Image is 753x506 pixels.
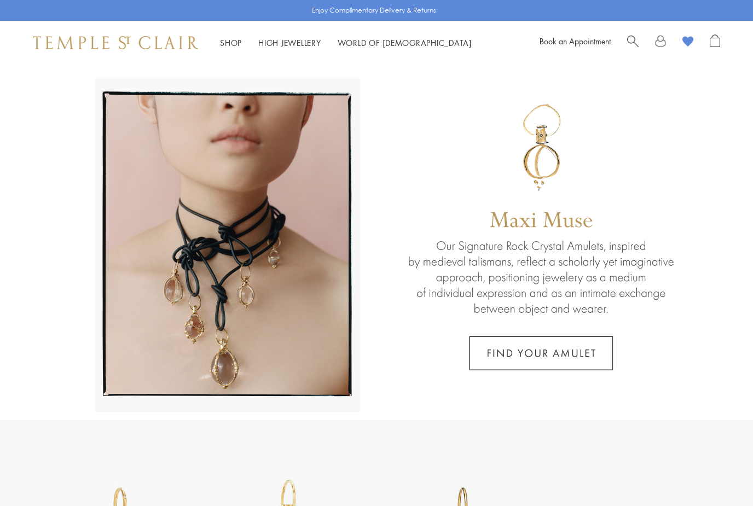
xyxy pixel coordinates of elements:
[540,36,611,46] a: Book an Appointment
[33,36,198,49] img: Temple St. Clair
[220,37,242,48] a: ShopShop
[682,34,693,51] a: View Wishlist
[220,36,472,50] nav: Main navigation
[698,455,742,495] iframe: Gorgias live chat messenger
[710,34,720,51] a: Open Shopping Bag
[627,34,639,51] a: Search
[258,37,321,48] a: High JewelleryHigh Jewellery
[338,37,472,48] a: World of [DEMOGRAPHIC_DATA]World of [DEMOGRAPHIC_DATA]
[312,5,436,16] p: Enjoy Complimentary Delivery & Returns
